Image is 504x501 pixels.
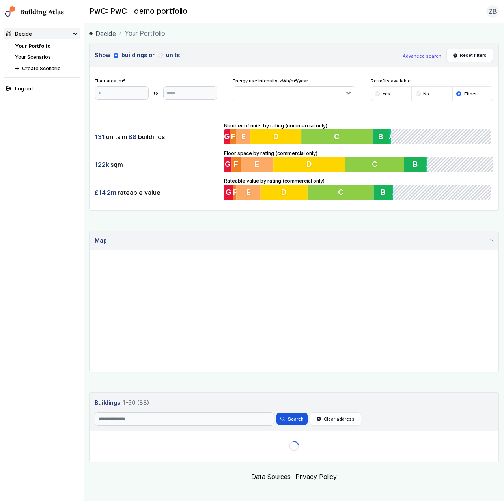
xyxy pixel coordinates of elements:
a: Decide [89,29,116,38]
div: units in buildings [95,129,219,144]
div: Number of units by rating (commercial only) [224,122,493,145]
span: B [413,160,418,169]
span: G [226,187,231,197]
button: D [274,157,345,172]
span: D [274,132,279,141]
span: E [247,187,251,197]
button: E [237,185,261,200]
h3: Buildings [92,397,151,409]
span: A [394,187,399,197]
div: Energy use intensity, kWh/m²/year [233,78,356,102]
button: B [375,185,394,200]
button: F [233,185,237,200]
span: ZB [489,7,497,16]
button: A [391,129,393,144]
button: ZB [486,5,499,18]
h3: Show [95,51,398,60]
button: D [261,185,308,200]
span: F [231,132,235,141]
span: A [391,132,396,141]
h2: PwC: PwC - demo portfolio [89,6,187,17]
span: F [233,187,237,197]
button: G [224,185,233,200]
span: 88 [128,133,137,141]
button: Search [276,413,307,425]
button: Create Scenario [13,63,80,74]
button: Advanced search [403,53,441,59]
div: Rateable value by rating (commercial only) [224,177,493,200]
a: Privacy Policy [295,473,337,480]
form: to [95,86,218,100]
button: F [232,157,241,172]
summary: Map [90,231,498,250]
span: E [255,160,259,169]
button: C [302,129,374,144]
summary: Decide [4,28,80,39]
span: G [224,132,230,141]
button: A [394,185,395,200]
button: C [308,185,375,200]
span: F [234,160,239,169]
button: F [230,129,237,144]
a: Your Scenarios [15,54,51,60]
span: 131 [95,133,105,141]
a: Your Portfolio [15,43,50,49]
span: 1-50 (88) [123,398,149,407]
button: B [404,157,426,172]
div: Floor area, m² [95,78,218,100]
span: 122k [95,160,109,169]
button: B [374,129,391,144]
span: C [372,160,377,169]
div: Decide [6,30,32,37]
span: G [225,160,231,169]
span: E [241,132,246,141]
span: B [383,187,387,197]
span: £14.2m [95,188,116,197]
button: Clear address [310,412,361,426]
span: D [282,187,287,197]
a: Data Sources [251,473,291,480]
span: Your Portfolio [125,28,165,38]
span: C [336,132,341,141]
button: E [241,157,274,172]
img: main-0bbd2752.svg [5,6,15,17]
button: G [224,157,231,172]
span: D [306,160,312,169]
span: B [380,132,385,141]
span: Retrofits available [371,78,494,84]
div: Floor space by rating (commercial only) [224,150,493,172]
span: C [339,187,345,197]
button: Log out [4,83,80,94]
div: sqm [95,157,219,172]
button: G [224,129,230,144]
button: Reset filters [446,49,494,62]
button: E [237,129,251,144]
button: D [251,129,302,144]
button: C [345,157,404,172]
a: Buildings 1-50 (88) [95,398,494,407]
div: rateable value [95,185,219,200]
